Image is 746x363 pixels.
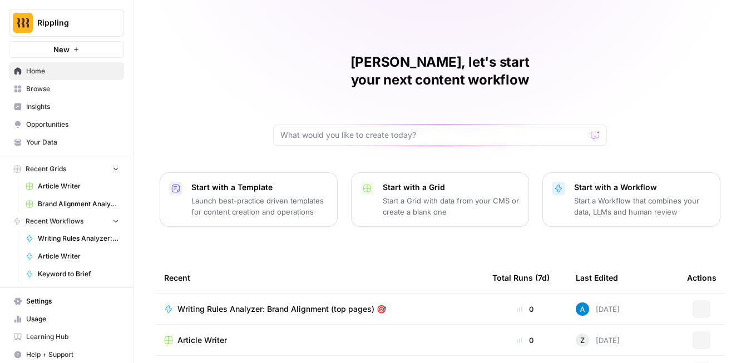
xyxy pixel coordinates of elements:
[9,98,124,116] a: Insights
[574,182,711,193] p: Start with a Workflow
[177,335,227,346] span: Article Writer
[492,335,558,346] div: 0
[273,53,607,89] h1: [PERSON_NAME], let's start your next content workflow
[26,66,119,76] span: Home
[383,195,520,217] p: Start a Grid with data from your CMS or create a blank one
[576,302,589,316] img: o3cqybgnmipr355j8nz4zpq1mc6x
[492,262,550,293] div: Total Runs (7d)
[13,13,33,33] img: Rippling Logo
[164,304,475,315] a: Writing Rules Analyzer: Brand Alignment (top pages) 🎯
[21,230,124,247] a: Writing Rules Analyzer: Brand Alignment (top pages) 🎯
[26,120,119,130] span: Opportunities
[351,172,529,227] button: Start with a GridStart a Grid with data from your CMS or create a blank one
[26,332,119,342] span: Learning Hub
[38,251,119,261] span: Article Writer
[160,172,338,227] button: Start with a TemplateLaunch best-practice driven templates for content creation and operations
[9,9,124,37] button: Workspace: Rippling
[37,17,105,28] span: Rippling
[9,292,124,310] a: Settings
[38,269,119,279] span: Keyword to Brief
[574,195,711,217] p: Start a Workflow that combines your data, LLMs and human review
[9,310,124,328] a: Usage
[542,172,720,227] button: Start with a WorkflowStart a Workflow that combines your data, LLMs and human review
[492,304,558,315] div: 0
[9,80,124,98] a: Browse
[26,350,119,360] span: Help + Support
[191,195,328,217] p: Launch best-practice driven templates for content creation and operations
[280,130,586,141] input: What would you like to create today?
[26,84,119,94] span: Browse
[21,195,124,213] a: Brand Alignment Analyzer
[191,182,328,193] p: Start with a Template
[383,182,520,193] p: Start with a Grid
[687,262,717,293] div: Actions
[576,334,620,347] div: [DATE]
[38,181,119,191] span: Article Writer
[53,44,70,55] span: New
[26,314,119,324] span: Usage
[21,265,124,283] a: Keyword to Brief
[26,137,119,147] span: Your Data
[26,102,119,112] span: Insights
[9,161,124,177] button: Recent Grids
[9,328,124,346] a: Learning Hub
[9,41,124,58] button: New
[38,199,119,209] span: Brand Alignment Analyzer
[576,262,618,293] div: Last Edited
[26,296,119,306] span: Settings
[580,335,585,346] span: Z
[21,177,124,195] a: Article Writer
[9,116,124,133] a: Opportunities
[9,133,124,151] a: Your Data
[164,262,475,293] div: Recent
[9,213,124,230] button: Recent Workflows
[177,304,386,315] span: Writing Rules Analyzer: Brand Alignment (top pages) 🎯
[576,302,620,316] div: [DATE]
[164,335,475,346] a: Article Writer
[26,216,83,226] span: Recent Workflows
[9,62,124,80] a: Home
[21,247,124,265] a: Article Writer
[26,164,66,174] span: Recent Grids
[38,233,119,243] span: Writing Rules Analyzer: Brand Alignment (top pages) 🎯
